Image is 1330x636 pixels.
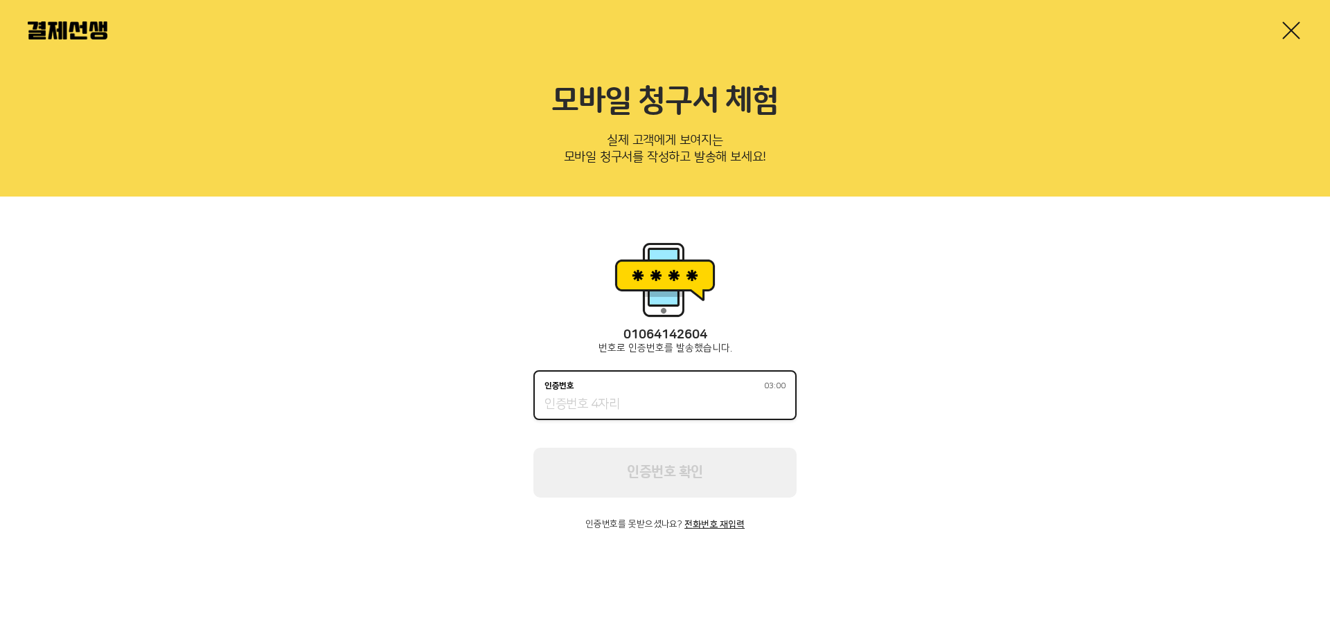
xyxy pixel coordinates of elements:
[28,21,107,39] img: 결제선생
[533,328,797,343] p: 01064142604
[533,448,797,498] button: 인증번호 확인
[764,382,786,390] span: 03:00
[533,343,797,354] p: 번호로 인증번호를 발송했습니다.
[544,397,786,413] input: 인증번호03:00
[28,129,1302,174] p: 실제 고객에게 보여지는 모바일 청구서를 작성하고 발송해 보세요!
[544,381,574,391] p: 인증번호
[684,520,745,529] button: 전화번호 재입력
[28,83,1302,120] h2: 모바일 청구서 체험
[533,520,797,529] p: 인증번호를 못받으셨나요?
[610,238,720,321] img: 휴대폰인증 이미지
